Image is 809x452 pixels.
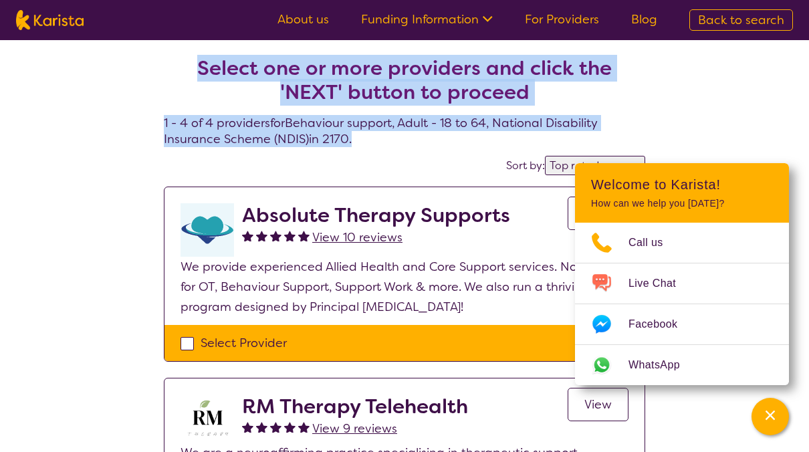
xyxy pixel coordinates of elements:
[575,163,789,385] div: Channel Menu
[277,11,329,27] a: About us
[752,398,789,435] button: Channel Menu
[628,273,692,294] span: Live Chat
[631,11,657,27] a: Blog
[270,421,281,433] img: fullstar
[284,421,296,433] img: fullstar
[256,230,267,241] img: fullstar
[584,397,612,413] span: View
[242,203,510,227] h2: Absolute Therapy Supports
[689,9,793,31] a: Back to search
[575,345,789,385] a: Web link opens in a new tab.
[16,10,84,30] img: Karista logo
[284,230,296,241] img: fullstar
[628,355,696,375] span: WhatsApp
[591,177,773,193] h2: Welcome to Karista!
[575,223,789,385] ul: Choose channel
[242,230,253,241] img: fullstar
[312,421,397,437] span: View 9 reviews
[181,257,628,317] p: We provide experienced Allied Health and Core Support services. No wait list for OT, Behaviour Su...
[181,203,234,257] img: otyvwjbtyss6nczvq3hf.png
[312,229,402,245] span: View 10 reviews
[506,158,545,173] label: Sort by:
[628,314,693,334] span: Facebook
[698,12,784,28] span: Back to search
[298,421,310,433] img: fullstar
[298,230,310,241] img: fullstar
[361,11,493,27] a: Funding Information
[180,56,629,104] h2: Select one or more providers and click the 'NEXT' button to proceed
[525,11,599,27] a: For Providers
[568,197,628,230] a: View
[256,421,267,433] img: fullstar
[270,230,281,241] img: fullstar
[628,233,679,253] span: Call us
[181,394,234,443] img: b3hjthhf71fnbidirs13.png
[242,394,468,419] h2: RM Therapy Telehealth
[164,24,645,147] h4: 1 - 4 of 4 providers for Behaviour support , Adult - 18 to 64 , National Disability Insurance Sch...
[242,421,253,433] img: fullstar
[312,227,402,247] a: View 10 reviews
[312,419,397,439] a: View 9 reviews
[568,388,628,421] a: View
[591,198,773,209] p: How can we help you [DATE]?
